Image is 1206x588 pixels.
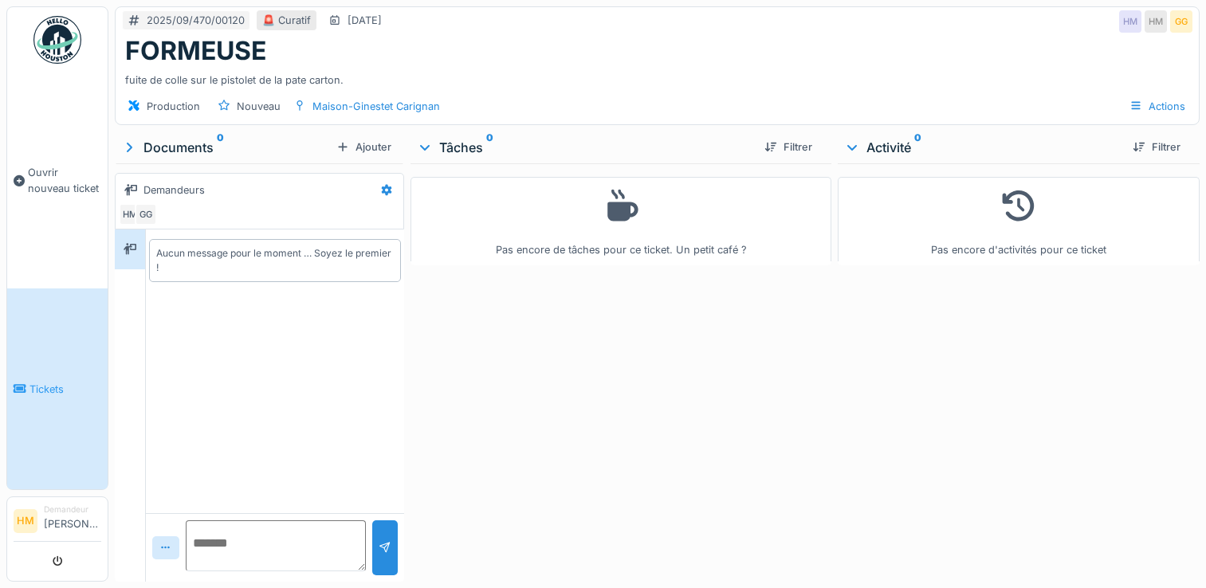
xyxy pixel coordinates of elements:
div: Demandeur [44,504,101,515]
sup: 0 [486,138,493,157]
span: Tickets [29,382,101,397]
div: Aucun message pour le moment … Soyez le premier ! [156,246,394,275]
div: Pas encore d'activités pour ce ticket [848,184,1189,258]
img: Badge_color-CXgf-gQk.svg [33,16,81,64]
div: Ajouter [330,136,398,158]
li: [PERSON_NAME] [44,504,101,538]
sup: 0 [914,138,921,157]
div: Production [147,99,200,114]
div: Demandeurs [143,182,205,198]
div: HM [1145,10,1167,33]
sup: 0 [217,138,224,157]
div: Actions [1122,95,1192,118]
div: GG [135,203,157,225]
div: Filtrer [758,136,819,158]
a: Ouvrir nouveau ticket [7,73,108,288]
div: Pas encore de tâches pour ce ticket. Un petit café ? [421,184,821,258]
a: HM Demandeur[PERSON_NAME] [14,504,101,542]
div: GG [1170,10,1192,33]
h1: FORMEUSE [125,36,266,66]
div: Maison-Ginestet Carignan [312,99,440,114]
div: fuite de colle sur le pistolet de la pate carton. [125,66,1189,88]
div: HM [119,203,141,225]
div: Activité [844,138,1120,157]
div: Documents [121,138,330,157]
div: 2025/09/470/00120 [147,13,245,28]
span: Ouvrir nouveau ticket [28,165,101,195]
div: Nouveau [237,99,281,114]
div: [DATE] [348,13,382,28]
div: HM [1119,10,1141,33]
div: Tâches [417,138,752,157]
a: Tickets [7,288,108,489]
div: Filtrer [1126,136,1187,158]
li: HM [14,509,37,533]
div: 🚨 Curatif [262,13,311,28]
